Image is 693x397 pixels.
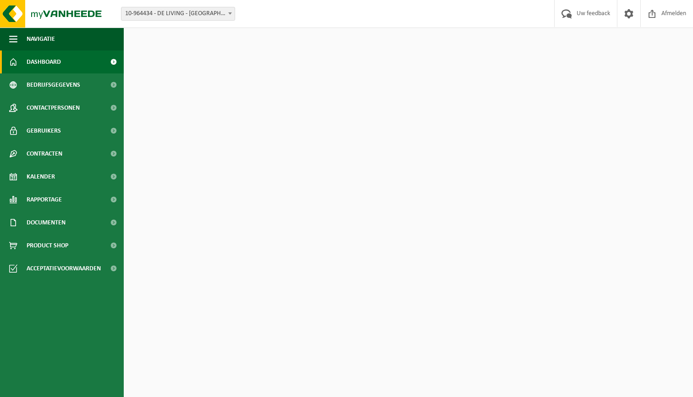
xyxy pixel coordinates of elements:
span: Kalender [27,165,55,188]
span: Documenten [27,211,66,234]
span: Dashboard [27,50,61,73]
span: Bedrijfsgegevens [27,73,80,96]
span: Contactpersonen [27,96,80,119]
span: Rapportage [27,188,62,211]
span: Navigatie [27,28,55,50]
span: Product Shop [27,234,68,257]
span: 10-964434 - DE LIVING - HARELBEKE [121,7,235,20]
span: Acceptatievoorwaarden [27,257,101,280]
span: Gebruikers [27,119,61,142]
span: Contracten [27,142,62,165]
span: 10-964434 - DE LIVING - HARELBEKE [121,7,235,21]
